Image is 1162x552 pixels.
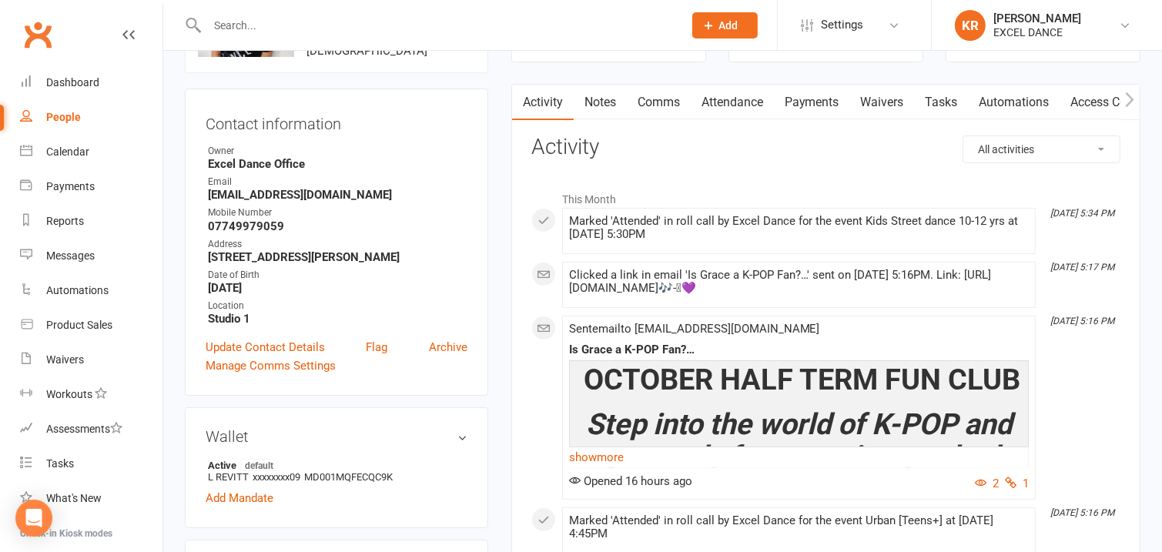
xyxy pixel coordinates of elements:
[531,135,1120,159] h3: Activity
[15,500,52,537] div: Open Intercom Messenger
[46,146,89,158] div: Calendar
[569,474,692,488] span: Opened 16 hours ago
[208,237,467,252] div: Address
[208,144,467,159] div: Owner
[208,188,467,202] strong: [EMAIL_ADDRESS][DOMAIN_NAME]
[627,85,691,120] a: Comms
[1050,208,1114,219] i: [DATE] 5:34 PM
[208,268,467,283] div: Date of Birth
[993,12,1081,25] div: [PERSON_NAME]
[208,299,467,313] div: Location
[46,215,84,227] div: Reports
[46,76,99,89] div: Dashboard
[20,481,162,516] a: What's New
[584,363,1020,396] b: OCTOBER HALF TERM FUN CLUB
[955,10,986,41] div: KR
[429,338,467,356] a: Archive
[366,338,387,356] a: Flag
[969,85,1060,120] a: Automations
[208,281,467,295] strong: [DATE]
[20,343,162,377] a: Waivers
[692,12,758,38] button: Add
[20,100,162,135] a: People
[850,85,915,120] a: Waivers
[20,447,162,481] a: Tasks
[46,284,109,296] div: Automations
[208,206,467,220] div: Mobile Number
[993,25,1081,39] div: EXCEL DANCE
[306,44,427,58] span: [DEMOGRAPHIC_DATA]
[208,250,467,264] strong: [STREET_ADDRESS][PERSON_NAME]
[46,111,81,123] div: People
[46,457,74,470] div: Tasks
[574,85,627,120] a: Notes
[586,407,1012,537] b: Step into the world of K-POP and get ready for an action-packed day full of dance, games, and cre...
[719,19,738,32] span: Add
[18,15,57,54] a: Clubworx
[569,215,1029,241] div: Marked 'Attended' in roll call by Excel Dance for the event Kids Street dance 10-12 yrs at [DATE]...
[206,428,467,445] h3: Wallet
[975,474,999,493] button: 2
[208,157,467,171] strong: Excel Dance Office
[20,239,162,273] a: Messages
[774,85,850,120] a: Payments
[20,204,162,239] a: Reports
[915,85,969,120] a: Tasks
[46,388,92,400] div: Workouts
[20,377,162,412] a: Workouts
[569,322,820,336] span: Sent email to [EMAIL_ADDRESS][DOMAIN_NAME]
[46,319,112,331] div: Product Sales
[20,135,162,169] a: Calendar
[821,8,863,42] span: Settings
[691,85,774,120] a: Attendance
[203,15,672,36] input: Search...
[208,175,467,189] div: Email
[20,169,162,204] a: Payments
[20,65,162,100] a: Dashboard
[20,308,162,343] a: Product Sales
[531,183,1120,208] li: This Month
[46,423,122,435] div: Assessments
[206,489,273,507] a: Add Mandate
[512,85,574,120] a: Activity
[1050,316,1114,326] i: [DATE] 5:16 PM
[46,492,102,504] div: What's New
[46,353,84,366] div: Waivers
[208,219,467,233] strong: 07749979059
[46,180,95,192] div: Payments
[20,412,162,447] a: Assessments
[569,343,1029,356] div: Is Grace a K-POP Fan?…
[569,514,1029,540] div: Marked 'Attended' in roll call by Excel Dance for the event Urban [Teens+] at [DATE] 4:45PM
[1005,474,1029,493] button: 1
[240,459,278,471] span: default
[206,338,325,356] a: Update Contact Details
[1050,507,1114,518] i: [DATE] 5:16 PM
[208,459,460,471] strong: Active
[304,471,393,483] span: MD001MQFECQC9K
[206,457,467,485] li: L REVITT
[1050,262,1114,273] i: [DATE] 5:17 PM
[20,273,162,308] a: Automations
[206,356,336,375] a: Manage Comms Settings
[569,269,1029,295] div: Clicked a link in email 'Is Grace a K-POP Fan?…' sent on [DATE] 5:16PM. Link: [URL][DOMAIN_NAME]🎶-🏻💜
[253,471,300,483] span: xxxxxxxx09
[206,109,467,132] h3: Contact information
[569,447,1029,468] a: show more
[208,312,467,326] strong: Studio 1
[46,249,95,262] div: Messages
